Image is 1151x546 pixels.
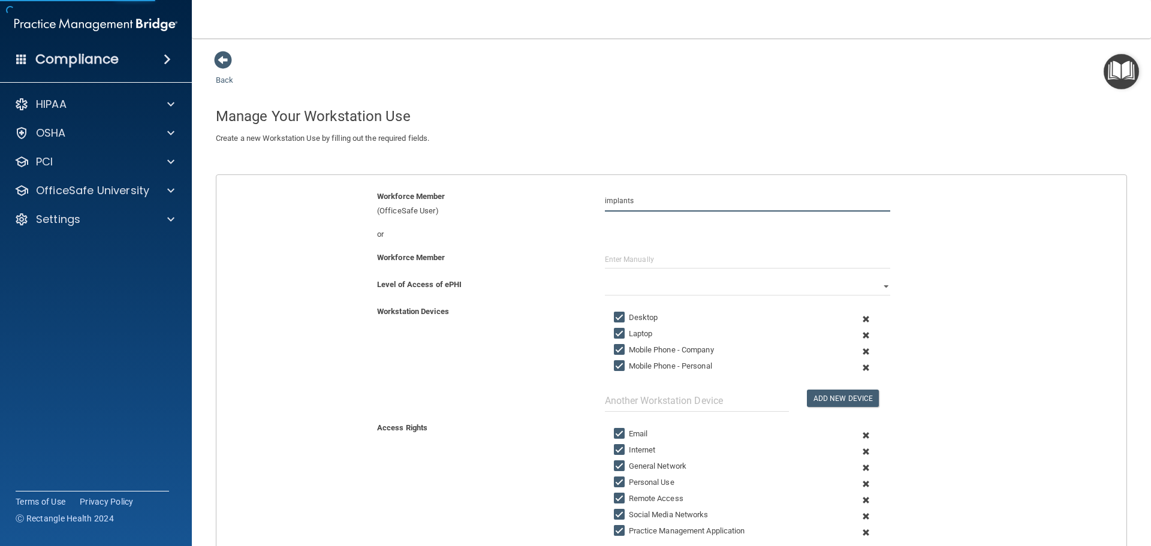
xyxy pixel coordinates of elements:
[14,155,174,169] a: PCI
[16,512,114,524] span: Ⓒ Rectangle Health 2024
[216,134,429,143] span: Create a new Workstation Use by filling out the required fields.
[614,524,745,538] label: Practice Management Application
[614,359,712,373] label: Mobile Phone - Personal
[36,155,53,169] p: PCI
[1104,54,1139,89] button: Open Resource Center
[14,183,174,198] a: OfficeSafe University
[605,390,789,412] input: Another Workstation Device
[807,390,879,407] button: Add New Device
[614,475,674,490] label: Personal Use
[614,508,709,522] label: Social Media Networks
[377,280,462,289] b: Level of Access of ePHI
[614,443,656,457] label: Internet
[368,227,596,242] div: or
[35,51,119,68] h4: Compliance
[614,429,628,439] input: Email
[614,327,653,341] label: Laptop
[614,445,628,455] input: Internet
[80,496,134,508] a: Privacy Policy
[216,108,1127,124] h4: Manage Your Workstation Use
[377,423,427,432] b: Access Rights
[14,13,177,37] img: PMB logo
[614,491,683,506] label: Remote Access
[16,496,65,508] a: Terms of Use
[36,97,67,111] p: HIPAA
[14,212,174,227] a: Settings
[614,329,628,339] input: Laptop
[377,253,445,262] b: Workforce Member
[614,361,628,371] input: Mobile Phone - Personal
[36,183,149,198] p: OfficeSafe University
[614,310,658,325] label: Desktop
[377,307,449,316] b: Workstation Devices
[614,478,628,487] input: Personal Use
[614,427,648,441] label: Email
[14,97,174,111] a: HIPAA
[614,459,687,473] label: General Network
[614,494,628,503] input: Remote Access
[216,61,233,85] a: Back
[614,345,628,355] input: Mobile Phone - Company
[605,189,890,212] input: Search by name or email
[14,126,174,140] a: OSHA
[614,343,714,357] label: Mobile Phone - Company
[36,212,80,227] p: Settings
[614,313,628,322] input: Desktop
[36,126,66,140] p: OSHA
[377,192,445,201] b: Workforce Member
[605,251,890,269] input: Enter Manually
[614,526,628,536] input: Practice Management Application
[368,189,596,218] div: (OfficeSafe User)
[614,461,628,471] input: General Network
[614,510,628,520] input: Social Media Networks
